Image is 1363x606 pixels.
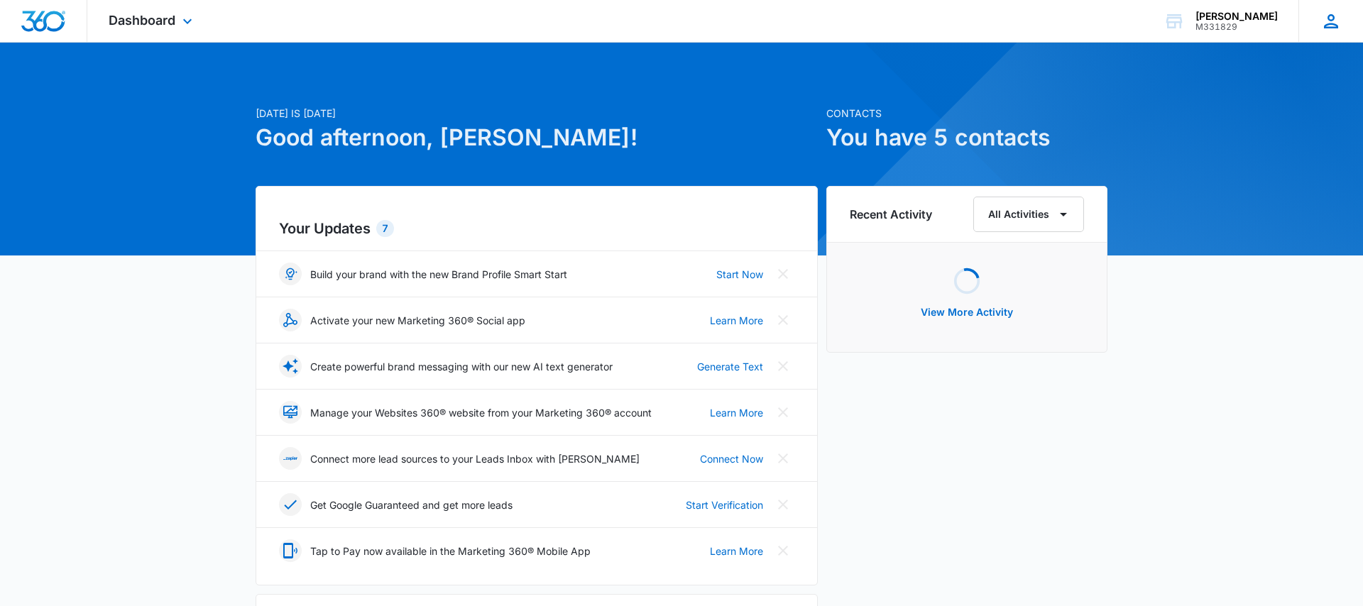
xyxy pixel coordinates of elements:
p: Build your brand with the new Brand Profile Smart Start [310,267,567,282]
a: Learn More [710,313,763,328]
a: Start Verification [686,497,763,512]
a: Connect Now [700,451,763,466]
p: Manage your Websites 360® website from your Marketing 360® account [310,405,652,420]
h6: Recent Activity [850,206,932,223]
h1: Good afternoon, [PERSON_NAME]! [256,121,818,155]
div: 7 [376,220,394,237]
h1: You have 5 contacts [826,121,1107,155]
p: Contacts [826,106,1107,121]
span: Dashboard [109,13,175,28]
p: Activate your new Marketing 360® Social app [310,313,525,328]
button: Close [772,447,794,470]
p: Connect more lead sources to your Leads Inbox with [PERSON_NAME] [310,451,640,466]
p: Create powerful brand messaging with our new AI text generator [310,359,613,374]
button: Close [772,401,794,424]
button: Close [772,355,794,378]
div: account id [1195,22,1278,32]
a: Learn More [710,544,763,558]
p: Tap to Pay now available in the Marketing 360® Mobile App [310,544,591,558]
button: Close [772,309,794,331]
a: Generate Text [697,359,763,374]
button: Close [772,539,794,562]
h2: Your Updates [279,218,794,239]
button: All Activities [973,197,1084,232]
button: Close [772,493,794,516]
p: Get Google Guaranteed and get more leads [310,497,513,512]
p: [DATE] is [DATE] [256,106,818,121]
button: Close [772,263,794,285]
a: Start Now [716,267,763,282]
a: Learn More [710,405,763,420]
button: View More Activity [907,295,1027,329]
div: account name [1195,11,1278,22]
